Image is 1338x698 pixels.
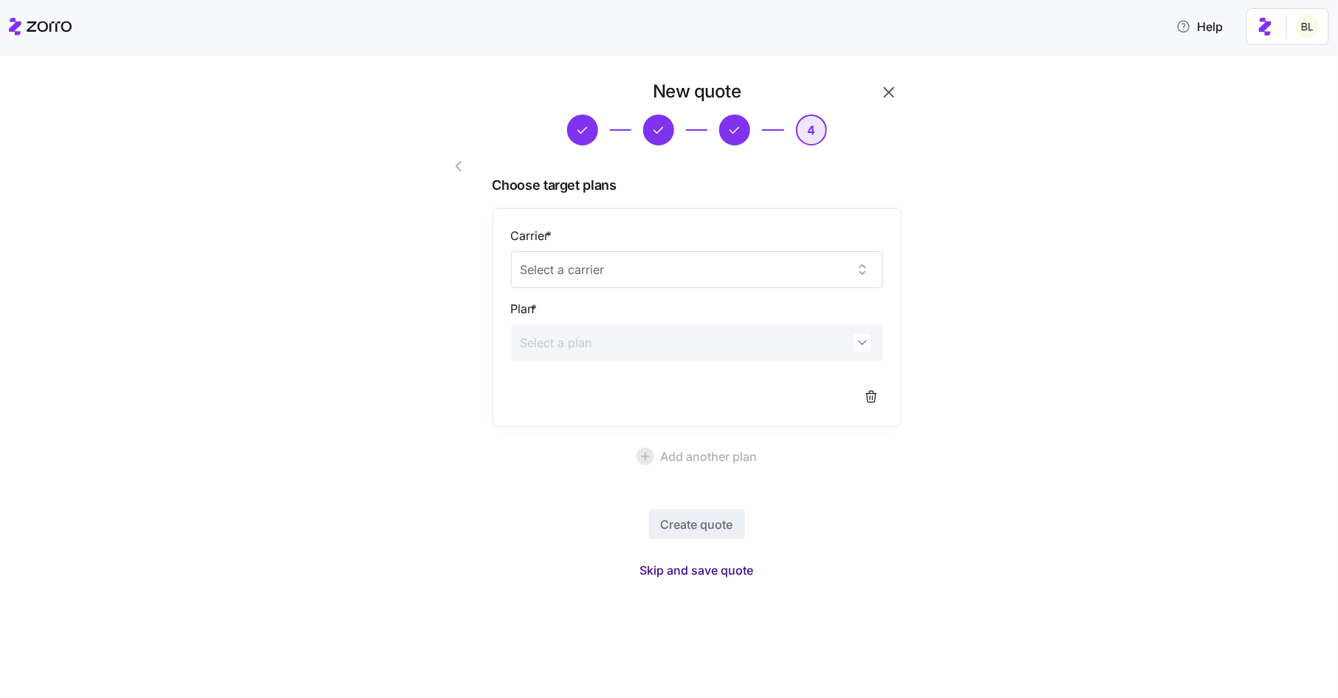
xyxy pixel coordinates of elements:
button: Skip and save quote [628,557,766,584]
span: Help [1176,18,1223,35]
span: Choose target plans [493,175,902,196]
button: Add another plan [493,439,902,474]
input: Select a carrier [511,251,883,288]
svg: add icon [637,448,654,465]
span: Create quote [661,516,733,533]
h1: New quote [653,80,741,103]
label: Plan [511,300,541,318]
input: Select a plan [511,324,883,361]
img: 2fabda6663eee7a9d0b710c60bc473af [1296,15,1320,38]
button: 4 [796,114,827,146]
button: Help [1164,12,1235,41]
span: Add another plan [660,448,757,465]
button: Create quote [649,510,745,539]
span: Skip and save quote [640,561,754,579]
label: Carrier [511,227,555,245]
